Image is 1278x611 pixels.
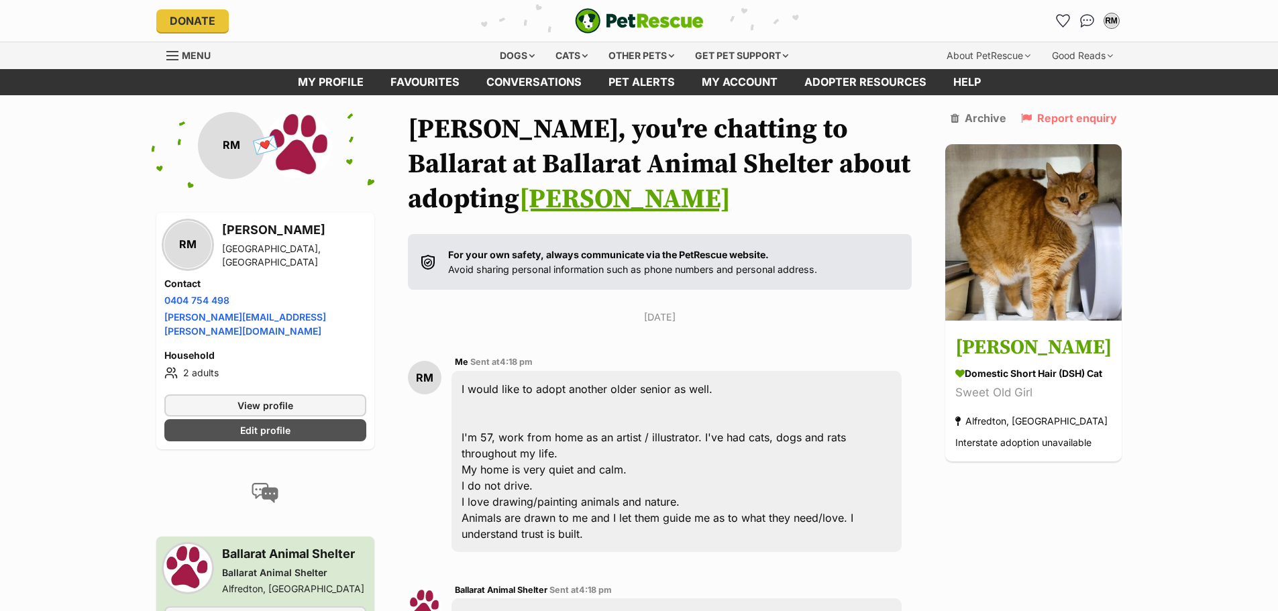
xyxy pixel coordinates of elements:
[166,42,220,66] a: Menu
[937,42,1040,69] div: About PetRescue
[575,8,704,34] a: PetRescue
[579,585,612,595] span: 4:18 pm
[284,69,377,95] a: My profile
[945,144,1122,321] img: Jenny
[955,384,1112,402] div: Sweet Old Girl
[222,566,364,579] div: Ballarat Animal Shelter
[182,50,211,61] span: Menu
[955,437,1091,448] span: Interstate adoption unavailable
[549,585,612,595] span: Sent at
[222,221,367,239] h3: [PERSON_NAME]
[688,69,791,95] a: My account
[164,221,211,268] div: RM
[451,371,902,552] div: I would like to adopt another older senior as well. I'm 57, work from home as an artist / illustr...
[1077,10,1098,32] a: Conversations
[408,310,912,324] p: [DATE]
[945,323,1122,461] a: [PERSON_NAME] Domestic Short Hair (DSH) Cat Sweet Old Girl Alfredton, [GEOGRAPHIC_DATA] Interstat...
[455,357,468,367] span: Me
[1043,42,1122,69] div: Good Reads
[455,585,547,595] span: Ballarat Animal Shelter
[599,42,684,69] div: Other pets
[198,112,265,179] div: RM
[791,69,940,95] a: Adopter resources
[490,42,544,69] div: Dogs
[164,394,367,416] a: View profile
[448,247,817,276] p: Avoid sharing personal information such as phone numbers and personal address.
[408,361,441,394] div: RM
[164,294,229,306] a: 0404 754 498
[546,42,597,69] div: Cats
[164,545,211,592] img: Ballarat Animal Shelter profile pic
[265,112,332,179] img: Ballarat Animal Shelter profile pic
[1101,10,1122,32] button: My account
[500,357,533,367] span: 4:18 pm
[237,398,293,412] span: View profile
[164,365,367,381] li: 2 adults
[164,419,367,441] a: Edit profile
[470,357,533,367] span: Sent at
[575,8,704,34] img: logo-e224e6f780fb5917bec1dbf3a21bbac754714ae5b6737aabdf751b685950b380.svg
[951,112,1006,124] a: Archive
[222,242,367,269] div: [GEOGRAPHIC_DATA], [GEOGRAPHIC_DATA]
[473,69,595,95] a: conversations
[164,349,367,362] h4: Household
[164,277,367,290] h4: Contact
[595,69,688,95] a: Pet alerts
[955,412,1108,430] div: Alfredton, [GEOGRAPHIC_DATA]
[1053,10,1074,32] a: Favourites
[940,69,994,95] a: Help
[377,69,473,95] a: Favourites
[222,582,364,596] div: Alfredton, [GEOGRAPHIC_DATA]
[222,545,364,563] h3: Ballarat Animal Shelter
[1080,14,1094,27] img: chat-41dd97257d64d25036548639549fe6c8038ab92f7586957e7f3b1b290dea8141.svg
[240,423,290,437] span: Edit profile
[252,483,278,503] img: conversation-icon-4a6f8262b818ee0b60e3300018af0b2d0b884aa5de6e9bcb8d3d4eeb1a70a7c4.svg
[955,366,1112,380] div: Domestic Short Hair (DSH) Cat
[448,249,769,260] strong: For your own safety, always communicate via the PetRescue website.
[1021,112,1117,124] a: Report enquiry
[1053,10,1122,32] ul: Account quick links
[519,182,731,216] a: [PERSON_NAME]
[686,42,798,69] div: Get pet support
[408,112,912,217] h1: [PERSON_NAME], you're chatting to Ballarat at Ballarat Animal Shelter about adopting
[250,131,280,160] span: 💌
[164,311,326,337] a: [PERSON_NAME][EMAIL_ADDRESS][PERSON_NAME][DOMAIN_NAME]
[156,9,229,32] a: Donate
[955,333,1112,363] h3: [PERSON_NAME]
[1105,14,1118,27] div: RM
